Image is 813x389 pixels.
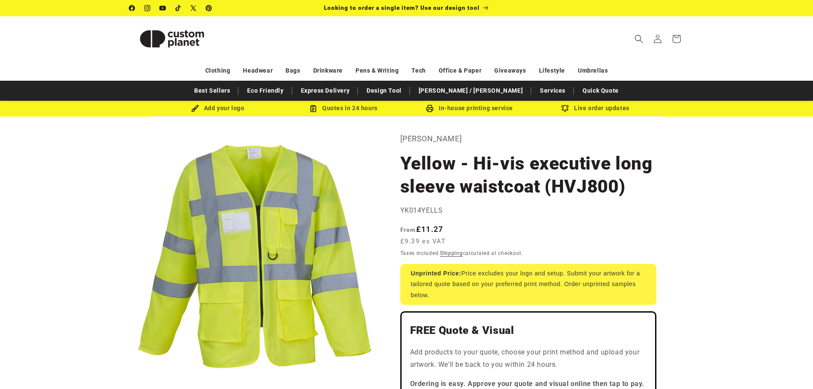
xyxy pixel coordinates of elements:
[536,83,570,98] a: Services
[494,63,526,78] a: Giveaways
[414,83,527,98] a: [PERSON_NAME] / [PERSON_NAME]
[400,206,443,214] span: YK014YELLS
[539,63,565,78] a: Lifestyle
[191,105,199,112] img: Brush Icon
[243,83,288,98] a: Eco Friendly
[400,225,443,234] strong: £11.27
[324,4,480,11] span: Looking to order a single item? Use our design tool
[281,103,407,114] div: Quotes in 24 hours
[155,103,281,114] div: Add your logo
[400,264,656,305] div: Price excludes your logo and setup. Submit your artwork for a tailored quote based on your prefer...
[297,83,354,98] a: Express Delivery
[410,346,647,371] p: Add products to your quote, choose your print method and upload your artwork. We'll be back to yo...
[286,63,300,78] a: Bags
[126,16,218,61] a: Custom Planet
[410,324,647,337] h2: FREE Quote & Visual
[205,63,230,78] a: Clothing
[533,103,659,114] div: Live order updates
[362,83,406,98] a: Design Tool
[313,63,343,78] a: Drinkware
[400,132,656,146] p: [PERSON_NAME]
[400,249,656,257] div: Taxes included. calculated at checkout.
[129,20,215,58] img: Custom Planet
[309,105,317,112] img: Order Updates Icon
[578,63,608,78] a: Umbrellas
[356,63,399,78] a: Pens & Writing
[561,105,569,112] img: Order updates
[411,270,462,277] strong: Unprinted Price:
[578,83,623,98] a: Quick Quote
[400,226,416,233] span: From
[426,105,434,112] img: In-house printing
[411,63,425,78] a: Tech
[190,83,234,98] a: Best Sellers
[439,63,481,78] a: Office & Paper
[243,63,273,78] a: Headwear
[400,152,656,198] h1: Yellow - Hi-vis executive long sleeve waistcoat (HVJ800)
[400,237,446,246] span: £9.39 ex VAT
[440,250,463,256] a: Shipping
[629,29,648,48] summary: Search
[407,103,533,114] div: In-house printing service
